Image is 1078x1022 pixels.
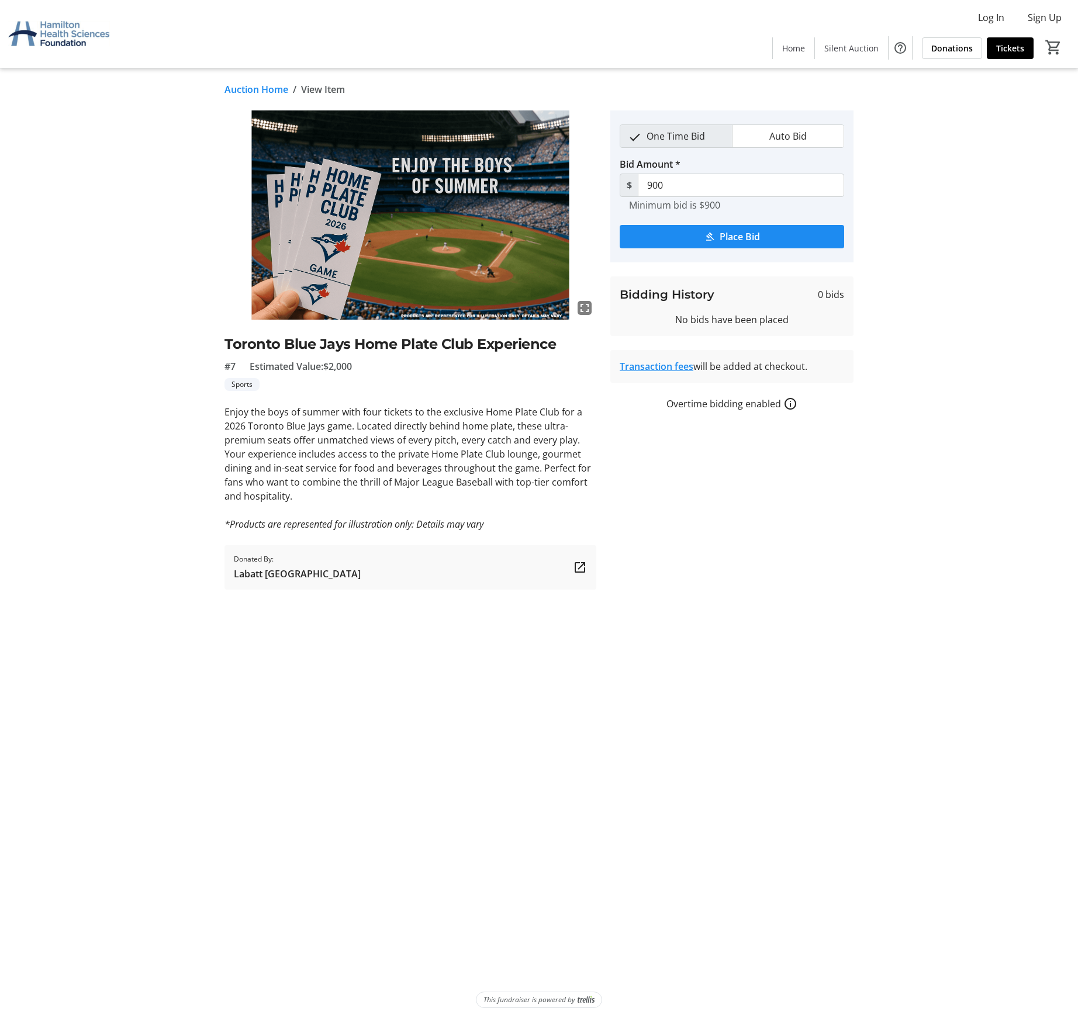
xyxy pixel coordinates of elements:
span: Home [782,42,805,54]
span: Silent Auction [824,42,879,54]
tr-hint: Minimum bid is $900 [629,199,720,211]
img: Trellis Logo [578,996,595,1004]
a: Home [773,37,814,59]
h2: Toronto Blue Jays Home Plate Club Experience [224,334,596,355]
a: Transaction fees [620,360,693,373]
button: Help [889,36,912,60]
div: Overtime bidding enabled [610,397,854,411]
a: Donations [922,37,982,59]
span: This fundraiser is powered by [483,995,575,1005]
button: Sign Up [1018,8,1071,27]
span: View Item [301,82,345,96]
a: Auction Home [224,82,288,96]
button: Cart [1043,37,1064,58]
em: *Products are represented for illustration only: Details may vary [224,518,483,531]
a: Silent Auction [815,37,888,59]
button: Log In [969,8,1014,27]
span: 0 bids [818,287,844,302]
span: One Time Bid [640,125,712,147]
span: Sign Up [1028,11,1062,25]
a: Donated By:Labatt [GEOGRAPHIC_DATA] [224,545,596,590]
img: Hamilton Health Sciences Foundation's Logo [7,5,111,63]
span: $ [620,174,638,197]
span: Donated By: [234,554,361,564]
div: No bids have been placed [620,313,844,327]
a: Tickets [987,37,1034,59]
span: / [293,82,296,96]
div: will be added at checkout. [620,359,844,373]
span: Labatt [GEOGRAPHIC_DATA] [234,567,361,581]
span: #7 [224,359,236,373]
label: Bid Amount * [620,157,680,171]
span: Place Bid [720,230,760,244]
tr-label-badge: Sports [224,378,260,391]
span: Donations [931,42,973,54]
span: Estimated Value: $2,000 [250,359,352,373]
img: Image [224,110,596,320]
span: Tickets [996,42,1024,54]
p: Enjoy the boys of summer with four tickets to the exclusive Home Plate Club for a 2026 Toronto Bl... [224,405,596,503]
span: Log In [978,11,1004,25]
span: Auto Bid [762,125,814,147]
h3: Bidding History [620,286,714,303]
a: How overtime bidding works for silent auctions [783,397,797,411]
button: Place Bid [620,225,844,248]
mat-icon: fullscreen [578,301,592,315]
